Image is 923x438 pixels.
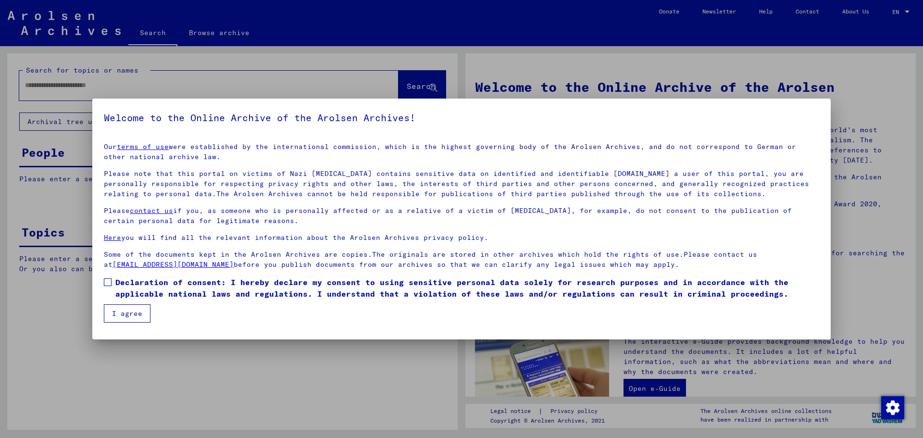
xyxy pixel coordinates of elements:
a: contact us [130,206,173,215]
img: Change consent [881,396,904,419]
button: I agree [104,304,150,323]
a: [EMAIL_ADDRESS][DOMAIN_NAME] [112,260,234,269]
p: Our were established by the international commission, which is the highest governing body of the ... [104,142,819,162]
p: Please if you, as someone who is personally affected or as a relative of a victim of [MEDICAL_DAT... [104,206,819,226]
p: Please note that this portal on victims of Nazi [MEDICAL_DATA] contains sensitive data on identif... [104,169,819,199]
p: Some of the documents kept in the Arolsen Archives are copies.The originals are stored in other a... [104,250,819,270]
a: Here [104,233,121,242]
p: you will find all the relevant information about the Arolsen Archives privacy policy. [104,233,819,243]
a: terms of use [117,142,169,151]
span: Declaration of consent: I hereby declare my consent to using sensitive personal data solely for r... [115,276,819,300]
h5: Welcome to the Online Archive of the Arolsen Archives! [104,110,819,125]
